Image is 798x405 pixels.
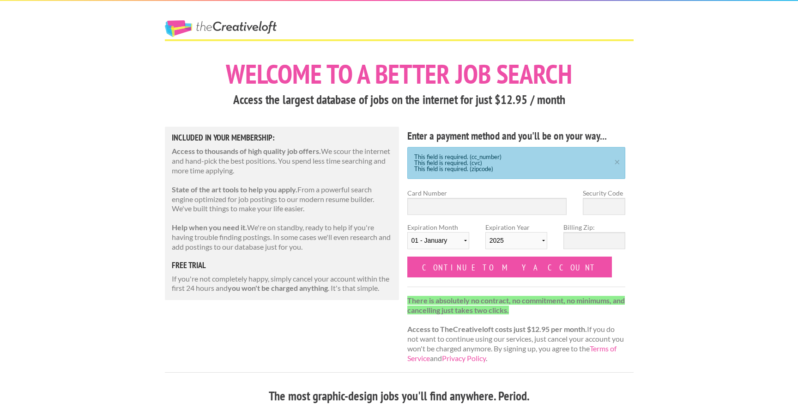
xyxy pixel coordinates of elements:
h1: Welcome to a better job search [165,61,634,87]
input: Continue to my account [407,257,612,277]
p: If you're not completely happy, simply cancel your account within the first 24 hours and . It's t... [172,274,393,294]
strong: Access to thousands of high quality job offers. [172,147,321,155]
a: Terms of Service [407,344,617,362]
h3: Access the largest database of jobs on the internet for just $12.95 / month [165,91,634,109]
label: Billing Zip: [563,222,625,232]
p: From a powerful search engine optimized for job postings to our modern resume builder. We've buil... [172,185,393,214]
a: Privacy Policy [442,354,486,362]
h5: Included in Your Membership: [172,134,393,142]
label: Expiration Year [485,222,547,257]
strong: Access to TheCreativeloft costs just $12.95 per month. [407,325,587,333]
label: Card Number [407,188,567,198]
strong: There is absolutely no contract, no commitment, no minimums, and cancelling just takes two clicks. [407,296,625,314]
h4: Enter a payment method and you'll be on your way... [407,129,626,143]
h5: free trial [172,261,393,270]
p: We're on standby, ready to help if you're having trouble finding postings. In some cases we'll ev... [172,223,393,252]
strong: you won't be charged anything [228,283,328,292]
label: Security Code [583,188,625,198]
strong: Help when you need it. [172,223,247,232]
select: Expiration Month [407,232,469,249]
select: Expiration Year [485,232,547,249]
h3: The most graphic-design jobs you'll find anywhere. Period. [165,387,634,405]
p: We scour the internet and hand-pick the best positions. You spend less time searching and more ti... [172,147,393,175]
div: This field is required. (cc_number) This field is required. (cvc) This field is required. (zipcode) [407,147,626,179]
a: The Creative Loft [165,20,277,37]
strong: State of the art tools to help you apply. [172,185,297,194]
label: Expiration Month [407,222,469,257]
a: × [611,158,623,164]
p: If you do not want to continue using our services, just cancel your account you won't be charged ... [407,296,626,363]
